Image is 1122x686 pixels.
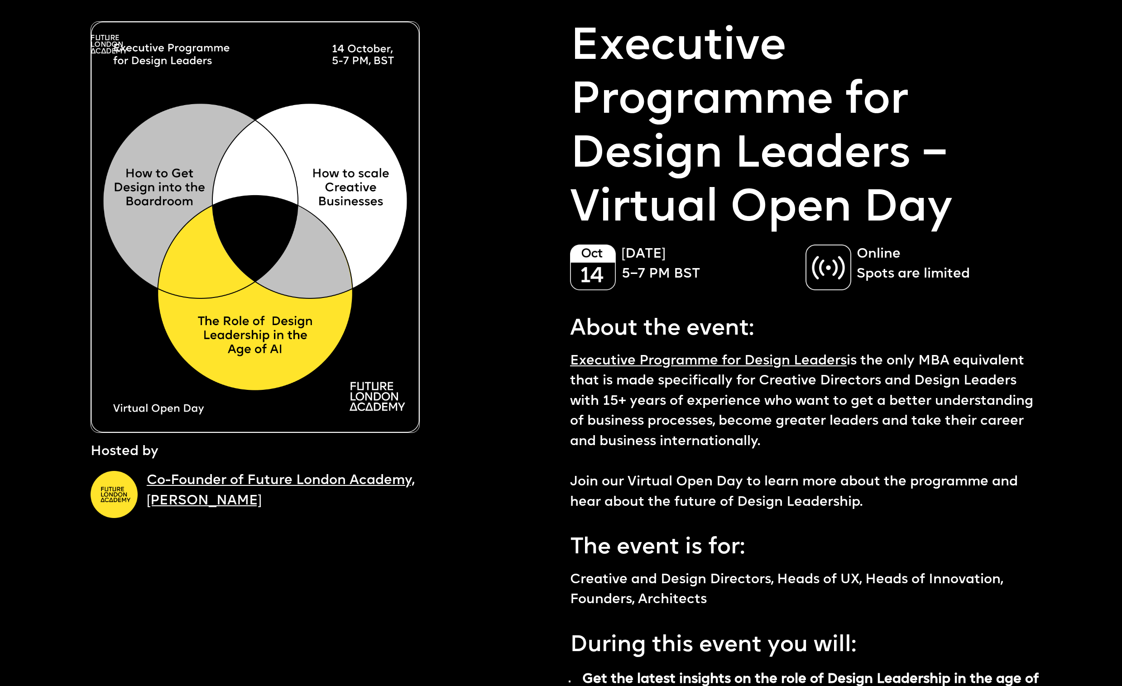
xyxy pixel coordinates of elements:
[147,474,414,508] a: Co-Founder of Future London Academy, [PERSON_NAME]
[570,355,847,368] a: Executive Programme for Design Leaders
[91,471,138,518] img: A yellow circle with Future London Academy logo
[622,245,796,285] p: [DATE] 5–7 PM BST
[91,442,158,462] p: Hosted by
[570,307,1040,346] p: About the event:
[91,35,127,53] img: A logo saying in 3 lines: Future London Academy
[570,624,1040,662] p: During this event you will:
[570,526,1040,565] p: The event is for:
[570,570,1040,610] p: Creative and Design Directors, Heads of UX, Heads of Innovation, Founders, Architects
[570,351,1040,513] p: is the only MBA equivalent that is made specifically for Creative Directors and Design Leaders wi...
[857,245,1031,285] p: Online Spots are limited
[570,21,1040,237] p: Executive Programme for Design Leaders – Virtual Open Day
